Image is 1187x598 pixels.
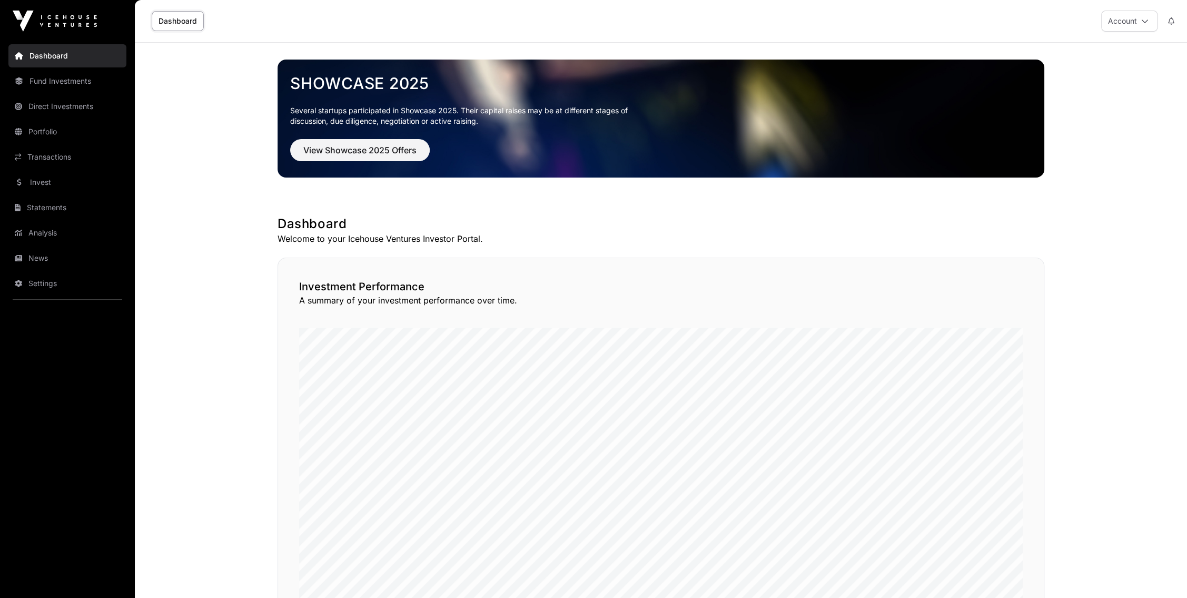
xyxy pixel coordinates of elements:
[8,70,126,93] a: Fund Investments
[8,44,126,67] a: Dashboard
[8,171,126,194] a: Invest
[290,150,430,160] a: View Showcase 2025 Offers
[1134,547,1187,598] iframe: Chat Widget
[290,139,430,161] button: View Showcase 2025 Offers
[152,11,204,31] a: Dashboard
[1101,11,1158,32] button: Account
[8,196,126,219] a: Statements
[8,272,126,295] a: Settings
[8,247,126,270] a: News
[13,11,97,32] img: Icehouse Ventures Logo
[8,221,126,244] a: Analysis
[8,145,126,169] a: Transactions
[8,95,126,118] a: Direct Investments
[290,105,644,126] p: Several startups participated in Showcase 2025. Their capital raises may be at different stages o...
[278,232,1044,245] p: Welcome to your Icehouse Ventures Investor Portal.
[299,294,1023,307] p: A summary of your investment performance over time.
[299,279,1023,294] h2: Investment Performance
[278,215,1044,232] h1: Dashboard
[303,144,417,156] span: View Showcase 2025 Offers
[290,74,1032,93] a: Showcase 2025
[278,60,1044,178] img: Showcase 2025
[8,120,126,143] a: Portfolio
